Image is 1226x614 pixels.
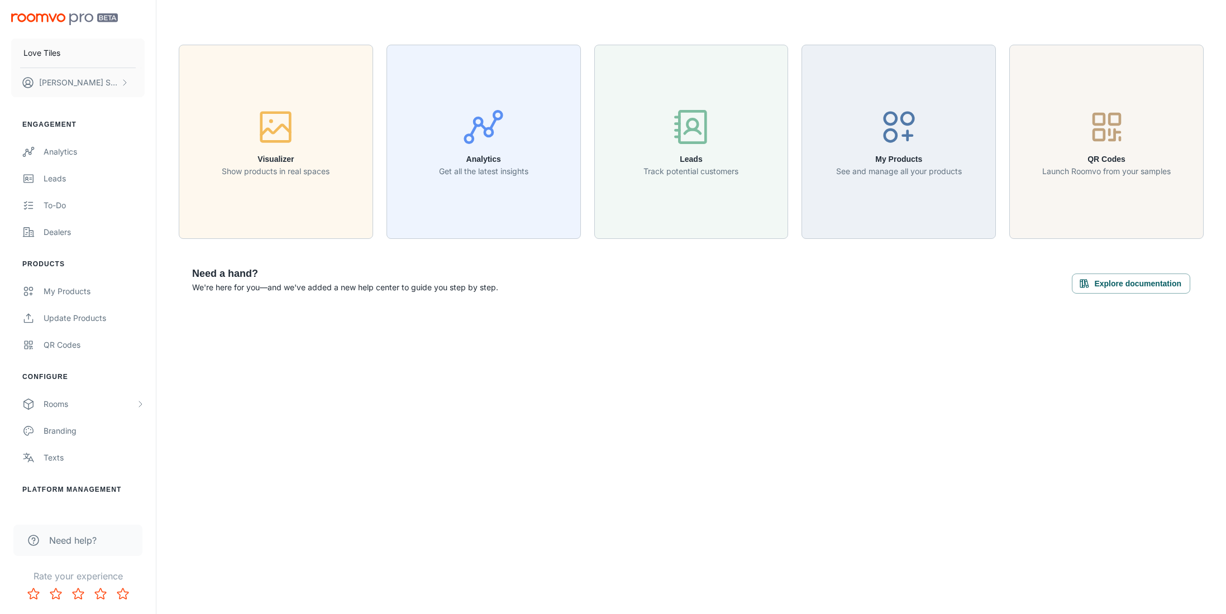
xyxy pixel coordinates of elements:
h6: QR Codes [1042,153,1171,165]
p: See and manage all your products [836,165,962,178]
div: Analytics [44,146,145,158]
button: [PERSON_NAME] Serodio [11,68,145,97]
h6: Analytics [439,153,528,165]
h6: Visualizer [222,153,330,165]
a: Explore documentation [1072,277,1190,288]
h6: My Products [836,153,962,165]
p: Launch Roomvo from your samples [1042,165,1171,178]
p: Love Tiles [23,47,60,59]
a: AnalyticsGet all the latest insights [387,135,581,146]
div: Update Products [44,312,145,324]
p: Show products in real spaces [222,165,330,178]
button: AnalyticsGet all the latest insights [387,45,581,239]
p: Get all the latest insights [439,165,528,178]
p: We're here for you—and we've added a new help center to guide you step by step. [192,281,498,294]
button: Love Tiles [11,39,145,68]
button: LeadsTrack potential customers [594,45,789,239]
a: My ProductsSee and manage all your products [802,135,996,146]
div: QR Codes [44,339,145,351]
div: My Products [44,285,145,298]
div: To-do [44,199,145,212]
p: [PERSON_NAME] Serodio [39,76,118,89]
button: QR CodesLaunch Roomvo from your samples [1009,45,1204,239]
div: Leads [44,172,145,185]
h6: Leads [643,153,738,165]
h6: Need a hand? [192,266,498,281]
a: QR CodesLaunch Roomvo from your samples [1009,135,1204,146]
img: Roomvo PRO Beta [11,13,118,25]
button: My ProductsSee and manage all your products [802,45,996,239]
div: Dealers [44,226,145,238]
p: Track potential customers [643,165,738,178]
a: LeadsTrack potential customers [594,135,789,146]
button: Explore documentation [1072,274,1190,294]
button: VisualizerShow products in real spaces [179,45,373,239]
